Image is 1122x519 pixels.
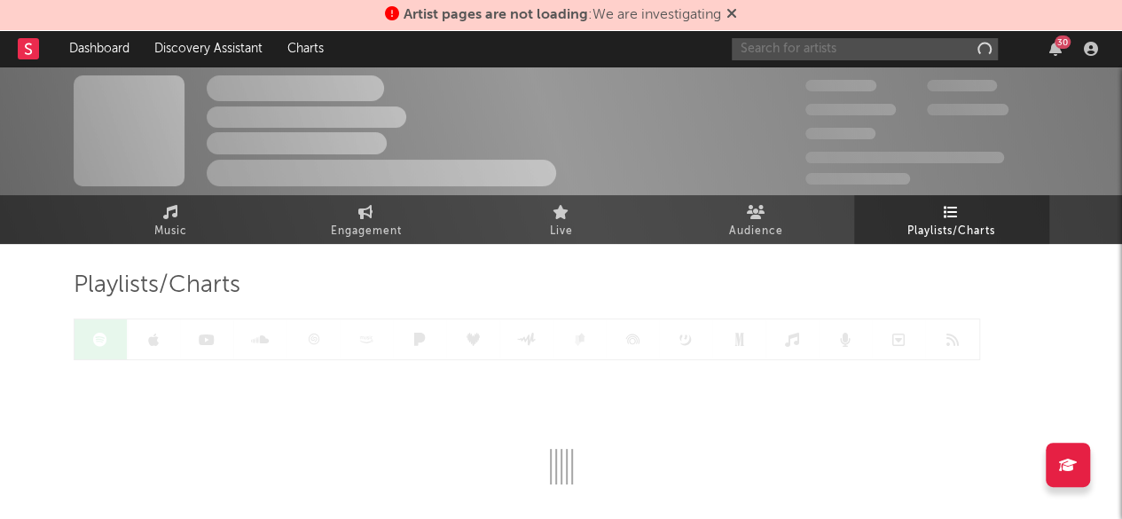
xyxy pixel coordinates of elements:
span: Audience [729,221,783,242]
span: : We are investigating [404,8,721,22]
a: Engagement [269,195,464,244]
span: Playlists/Charts [907,221,995,242]
a: Audience [659,195,854,244]
span: Playlists/Charts [74,275,240,296]
span: 300.000 [805,80,876,91]
a: Live [464,195,659,244]
span: 50.000.000 [805,104,896,115]
a: Playlists/Charts [854,195,1049,244]
a: Music [74,195,269,244]
span: Engagement [331,221,402,242]
button: 30 [1049,42,1062,56]
a: Dashboard [57,31,142,67]
span: 100.000 [805,128,875,139]
span: Music [154,221,187,242]
a: Discovery Assistant [142,31,275,67]
span: Live [550,221,573,242]
a: Charts [275,31,336,67]
span: 50.000.000 Monthly Listeners [805,152,1004,163]
div: 30 [1055,35,1071,49]
span: Jump Score: 85.0 [805,173,910,185]
span: Dismiss [726,8,737,22]
span: 100.000 [927,80,997,91]
span: 1.000.000 [927,104,1008,115]
input: Search for artists [732,38,998,60]
span: Artist pages are not loading [404,8,588,22]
